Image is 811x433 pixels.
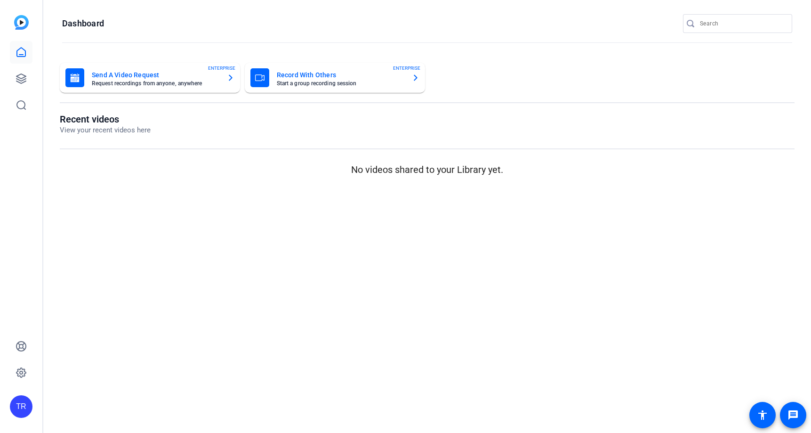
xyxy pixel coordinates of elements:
button: Send A Video RequestRequest recordings from anyone, anywhereENTERPRISE [60,63,240,93]
h1: Dashboard [62,18,104,29]
p: No videos shared to your Library yet. [60,163,795,177]
input: Search [700,18,785,29]
img: blue-gradient.svg [14,15,29,30]
mat-icon: accessibility [757,409,768,421]
span: ENTERPRISE [393,65,420,72]
mat-card-title: Send A Video Request [92,69,219,81]
span: ENTERPRISE [208,65,235,72]
div: TR [10,395,32,418]
mat-card-title: Record With Others [277,69,404,81]
h1: Recent videos [60,114,151,125]
mat-card-subtitle: Request recordings from anyone, anywhere [92,81,219,86]
mat-icon: message [787,409,799,421]
button: Record With OthersStart a group recording sessionENTERPRISE [245,63,425,93]
mat-card-subtitle: Start a group recording session [277,81,404,86]
p: View your recent videos here [60,125,151,136]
